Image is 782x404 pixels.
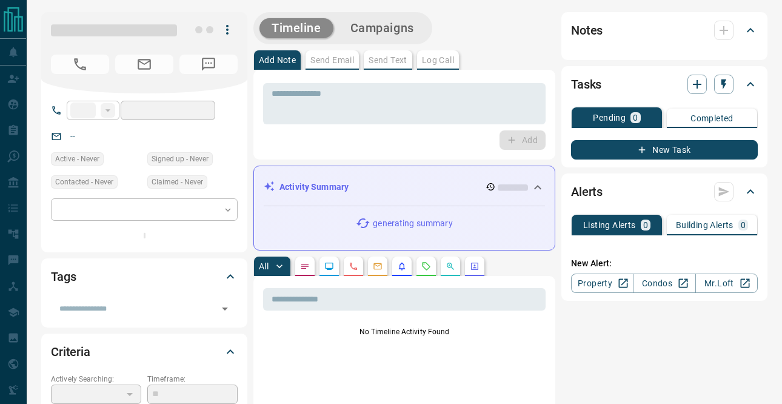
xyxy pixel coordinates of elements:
[263,326,546,337] p: No Timeline Activity Found
[571,70,758,99] div: Tasks
[633,113,638,122] p: 0
[421,261,431,271] svg: Requests
[571,21,603,40] h2: Notes
[279,181,349,194] p: Activity Summary
[583,221,636,229] p: Listing Alerts
[264,176,545,198] div: Activity Summary
[51,342,90,362] h2: Criteria
[152,153,209,165] span: Signed up - Never
[571,257,758,270] p: New Alert:
[373,217,452,230] p: generating summary
[593,113,626,122] p: Pending
[179,55,238,74] span: No Number
[571,177,758,206] div: Alerts
[397,261,407,271] svg: Listing Alerts
[695,274,758,293] a: Mr.Loft
[300,261,310,271] svg: Notes
[571,140,758,160] button: New Task
[51,262,238,291] div: Tags
[147,374,238,385] p: Timeframe:
[633,274,695,293] a: Condos
[741,221,746,229] p: 0
[259,18,333,38] button: Timeline
[51,55,109,74] span: No Number
[51,337,238,366] div: Criteria
[338,18,426,38] button: Campaigns
[115,55,173,74] span: No Email
[349,261,358,271] svg: Calls
[70,131,75,141] a: --
[51,267,76,286] h2: Tags
[470,261,480,271] svg: Agent Actions
[571,274,633,293] a: Property
[676,221,734,229] p: Building Alerts
[152,176,203,188] span: Claimed - Never
[216,300,233,317] button: Open
[571,182,603,201] h2: Alerts
[55,176,113,188] span: Contacted - Never
[55,153,99,165] span: Active - Never
[571,16,758,45] div: Notes
[643,221,648,229] p: 0
[690,114,734,123] p: Completed
[259,262,269,271] p: All
[259,56,296,64] p: Add Note
[51,374,141,385] p: Actively Searching:
[571,75,601,94] h2: Tasks
[324,261,334,271] svg: Lead Browsing Activity
[446,261,455,271] svg: Opportunities
[373,261,383,271] svg: Emails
